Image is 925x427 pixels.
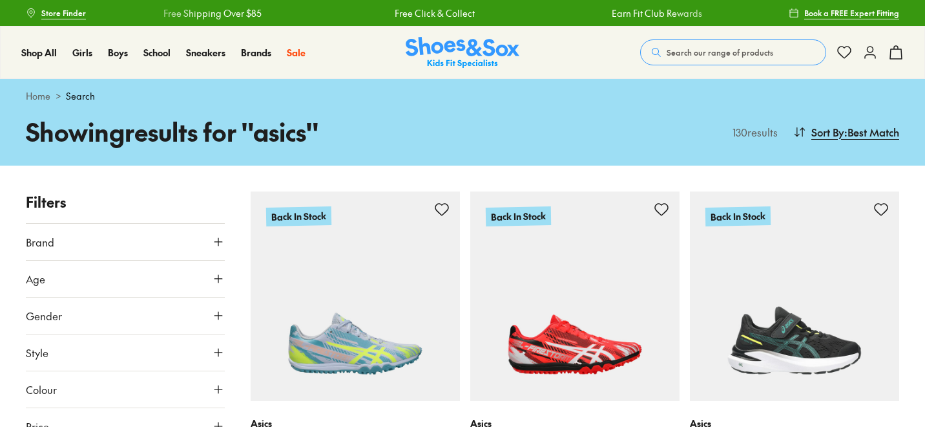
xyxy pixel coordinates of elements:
[26,271,45,287] span: Age
[26,345,48,360] span: Style
[640,39,826,65] button: Search our range of products
[26,298,225,334] button: Gender
[26,89,50,103] a: Home
[26,234,54,250] span: Brand
[486,206,551,226] p: Back In Stock
[251,192,460,401] a: Back In Stock
[41,7,86,19] span: Store Finder
[470,192,680,401] a: Back In Stock
[26,224,225,260] button: Brand
[266,206,331,226] p: Back In Stock
[667,47,773,58] span: Search our range of products
[26,382,57,397] span: Colour
[844,124,899,140] span: : Best Match
[26,192,225,213] p: Filters
[26,308,62,323] span: Gender
[705,206,771,226] p: Back In Stock
[406,37,519,69] a: Shoes & Sox
[72,46,92,60] a: Girls
[26,334,225,371] button: Style
[186,46,225,60] a: Sneakers
[395,6,475,20] a: Free Click & Collect
[26,1,86,25] a: Store Finder
[241,46,271,60] a: Brands
[26,113,462,150] h1: Showing results for " asics "
[21,46,57,60] a: Shop All
[690,192,899,401] a: Back In Stock
[108,46,128,60] a: Boys
[406,37,519,69] img: SNS_Logo_Responsive.svg
[26,261,225,297] button: Age
[163,6,262,20] a: Free Shipping Over $85
[789,1,899,25] a: Book a FREE Expert Fitting
[26,371,225,408] button: Colour
[287,46,306,60] a: Sale
[811,124,844,140] span: Sort By
[612,6,702,20] a: Earn Fit Club Rewards
[66,89,95,103] span: Search
[727,124,778,140] p: 130 results
[804,7,899,19] span: Book a FREE Expert Fitting
[26,89,899,103] div: >
[143,46,171,60] a: School
[793,118,899,146] button: Sort By:Best Match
